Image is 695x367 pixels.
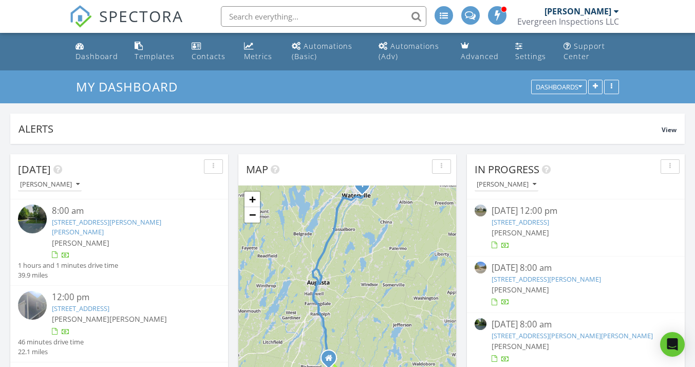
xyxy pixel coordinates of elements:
div: 12:00 pm [52,291,204,304]
div: 2 Warren Terrace, Winslow, ME 04901 [362,184,368,190]
a: Support Center [559,37,623,66]
img: streetview [475,318,486,330]
a: Advanced [457,37,503,66]
div: [PERSON_NAME] [544,6,611,16]
div: [DATE] 12:00 pm [492,205,660,217]
a: [STREET_ADDRESS][PERSON_NAME][PERSON_NAME] [52,217,161,236]
div: Automations (Basic) [292,41,352,61]
div: Advanced [461,51,499,61]
div: Metrics [244,51,272,61]
div: [PERSON_NAME] [20,181,80,188]
span: [PERSON_NAME] [52,314,109,324]
a: Templates [130,37,179,66]
div: Automations (Adv) [379,41,439,61]
a: SPECTORA [69,14,183,35]
div: 46 minutes drive time [18,337,84,347]
div: Dashboard [76,51,118,61]
div: Templates [135,51,175,61]
span: Map [246,162,268,176]
span: [PERSON_NAME] [52,238,109,248]
span: [PERSON_NAME] [492,341,549,351]
div: [DATE] 8:00 am [492,318,660,331]
div: 1 hours and 1 minutes drive time [18,261,118,270]
span: In Progress [475,162,539,176]
div: Evergreen Inspections LLC [517,16,619,27]
button: [PERSON_NAME] [475,178,538,192]
div: Dashboards [536,84,582,91]
button: [PERSON_NAME] [18,178,82,192]
a: [DATE] 8:00 am [STREET_ADDRESS][PERSON_NAME] [PERSON_NAME] [475,262,677,307]
div: 39.9 miles [18,270,118,280]
div: Settings [515,51,546,61]
span: View [662,125,677,134]
a: 12:00 pm [STREET_ADDRESS] [PERSON_NAME][PERSON_NAME] 46 minutes drive time 22.1 miles [18,291,220,357]
div: 8:00 am [52,205,204,217]
a: Metrics [240,37,279,66]
div: Open Intercom Messenger [660,332,685,357]
a: Settings [511,37,551,66]
a: [STREET_ADDRESS][PERSON_NAME][PERSON_NAME] [492,331,653,340]
a: [DATE] 12:00 pm [STREET_ADDRESS] [PERSON_NAME] [475,205,677,250]
a: Automations (Basic) [288,37,366,66]
a: Dashboard [71,37,122,66]
div: 22.1 miles [18,347,84,357]
i: 1 [360,181,364,189]
a: 8:00 am [STREET_ADDRESS][PERSON_NAME][PERSON_NAME] [PERSON_NAME] 1 hours and 1 minutes drive time... [18,205,220,280]
a: [STREET_ADDRESS] [492,217,549,227]
span: [PERSON_NAME] [492,285,549,295]
a: My Dashboard [76,78,186,95]
img: 9298205%2Fcover_photos%2FewmNqegHFE1Q0EZHpP4I%2Fsmall.jpg [18,291,47,320]
button: Dashboards [531,80,587,95]
a: [DATE] 8:00 am [STREET_ADDRESS][PERSON_NAME][PERSON_NAME] [PERSON_NAME] [475,318,677,364]
a: [STREET_ADDRESS] [52,304,109,313]
input: Search everything... [221,6,426,27]
div: Contacts [192,51,226,61]
div: Alerts [18,122,662,136]
img: streetview [475,205,486,216]
div: Support Center [563,41,605,61]
a: Contacts [187,37,232,66]
img: streetview [18,205,47,233]
span: SPECTORA [99,5,183,27]
a: Automations (Advanced) [374,37,448,66]
div: 141 Old County Rd, Dresden ME 04342 [329,358,335,364]
a: Zoom in [245,192,260,207]
span: [PERSON_NAME] [109,314,167,324]
a: Zoom out [245,207,260,223]
span: [PERSON_NAME] [492,228,549,237]
div: [DATE] 8:00 am [492,262,660,274]
div: [PERSON_NAME] [477,181,536,188]
a: [STREET_ADDRESS][PERSON_NAME] [492,274,601,284]
img: The Best Home Inspection Software - Spectora [69,5,92,28]
img: streetview [475,262,486,273]
span: [DATE] [18,162,51,176]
